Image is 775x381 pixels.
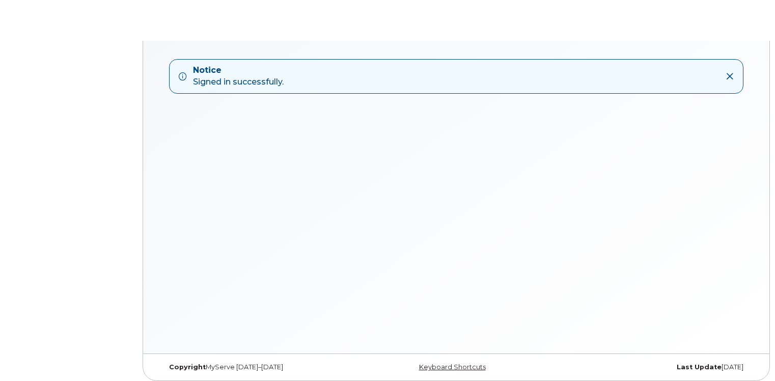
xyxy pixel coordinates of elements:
a: Keyboard Shortcuts [419,363,486,371]
strong: Notice [193,65,284,76]
div: [DATE] [555,363,751,371]
div: Signed in successfully. [193,65,284,88]
div: MyServe [DATE]–[DATE] [161,363,358,371]
strong: Copyright [169,363,206,371]
strong: Last Update [677,363,722,371]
